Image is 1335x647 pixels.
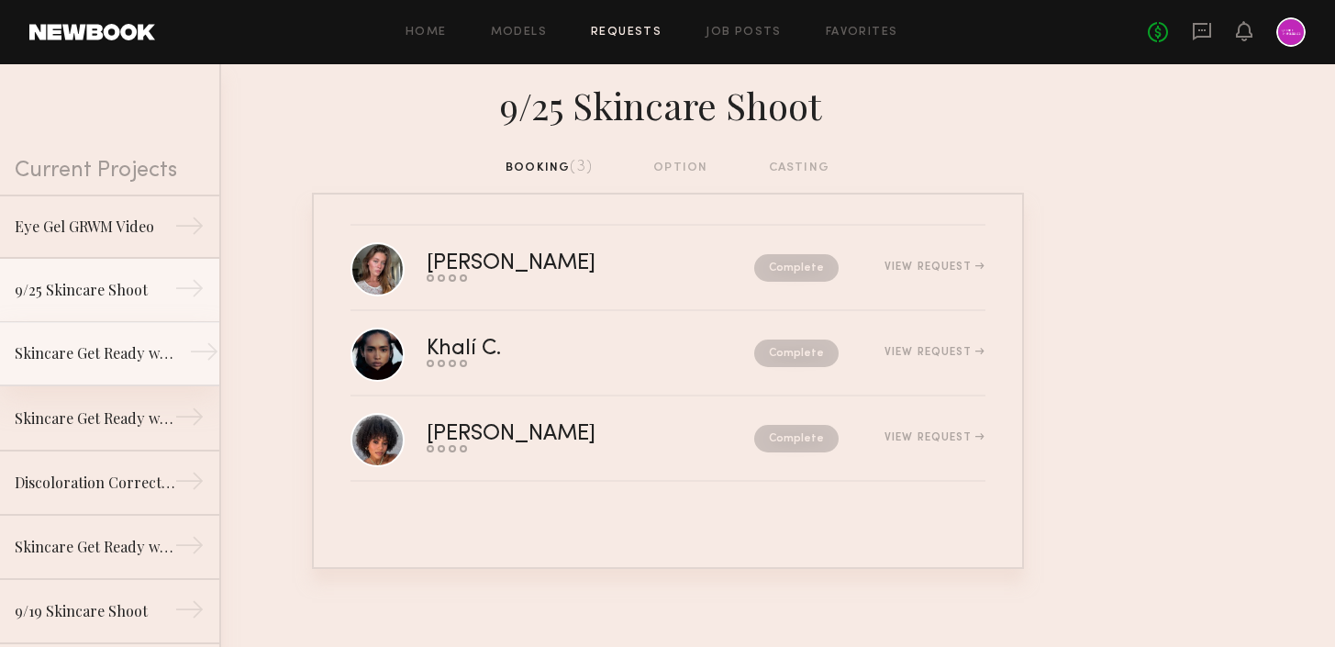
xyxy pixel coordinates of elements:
[174,273,205,310] div: →
[754,340,839,367] nb-request-status: Complete
[312,79,1024,128] div: 9/25 Skincare Shoot
[15,600,174,622] div: 9/19 Skincare Shoot
[591,27,662,39] a: Requests
[174,466,205,503] div: →
[174,402,205,439] div: →
[884,347,985,358] div: View Request
[491,27,547,39] a: Models
[15,472,174,494] div: Discoloration Correcting Serum GRWM Video
[189,337,219,374] div: →
[15,216,174,238] div: Eye Gel GRWM Video
[350,396,985,482] a: [PERSON_NAME]CompleteView Request
[884,262,985,273] div: View Request
[174,530,205,567] div: →
[15,536,174,558] div: Skincare Get Ready with Me Video
[754,425,839,452] nb-request-status: Complete
[427,253,675,274] div: [PERSON_NAME]
[706,27,782,39] a: Job Posts
[174,595,205,631] div: →
[884,432,985,443] div: View Request
[350,311,985,396] a: Khalí C.CompleteView Request
[826,27,898,39] a: Favorites
[15,279,174,301] div: 9/25 Skincare Shoot
[15,407,174,429] div: Skincare Get Ready with Me Video (Eye Gel)
[350,226,985,311] a: [PERSON_NAME]CompleteView Request
[174,211,205,248] div: →
[427,424,675,445] div: [PERSON_NAME]
[15,342,174,364] div: Skincare Get Ready with Me Video (Body Treatment)
[427,339,628,360] div: Khalí C.
[406,27,447,39] a: Home
[754,254,839,282] nb-request-status: Complete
